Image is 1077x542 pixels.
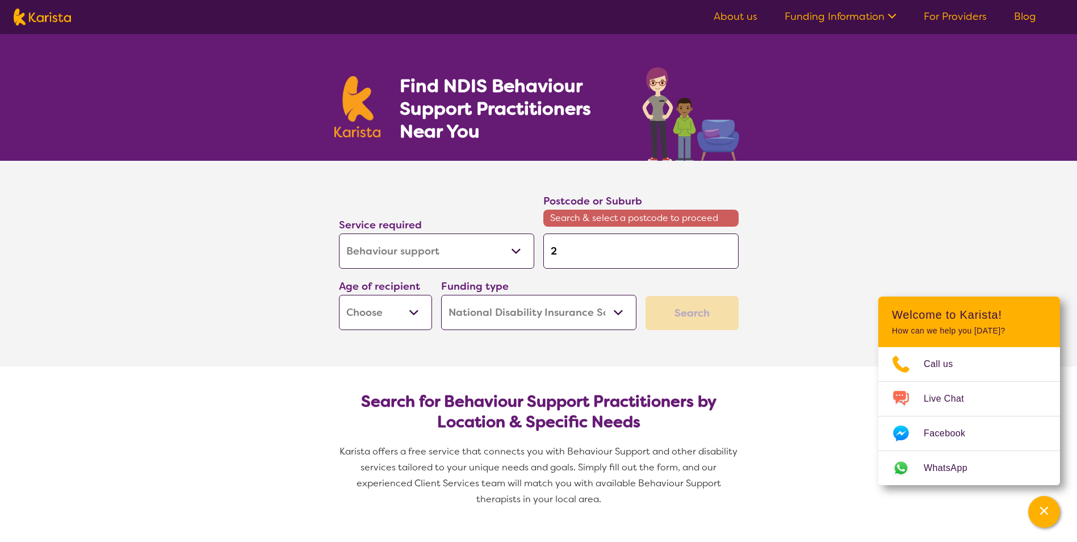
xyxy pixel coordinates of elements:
label: Service required [339,218,422,232]
img: behaviour-support [639,61,743,161]
label: Postcode or Suburb [543,194,642,208]
a: Funding Information [785,10,896,23]
h2: Search for Behaviour Support Practitioners by Location & Specific Needs [348,391,730,432]
a: Blog [1014,10,1036,23]
button: Channel Menu [1028,496,1060,528]
img: Karista logo [334,76,381,137]
h2: Welcome to Karista! [892,308,1046,322]
span: WhatsApp [924,460,981,477]
input: Type [543,234,739,269]
a: Web link opens in a new tab. [878,451,1060,485]
p: Karista offers a free service that connects you with Behaviour Support and other disability servi... [334,444,743,507]
h1: Find NDIS Behaviour Support Practitioners Near You [400,74,619,143]
label: Age of recipient [339,280,420,293]
span: Call us [924,356,967,373]
label: Funding type [441,280,509,293]
a: About us [714,10,757,23]
img: Karista logo [14,9,71,26]
p: How can we help you [DATE]? [892,326,1046,336]
div: Channel Menu [878,297,1060,485]
span: Live Chat [924,390,978,407]
span: Search & select a postcode to proceed [543,210,739,227]
a: For Providers [924,10,987,23]
ul: Choose channel [878,347,1060,485]
span: Facebook [924,425,979,442]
